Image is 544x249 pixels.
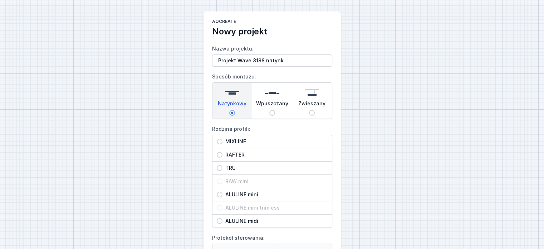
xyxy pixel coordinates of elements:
[218,100,246,110] span: Natynkowy
[212,123,332,228] label: Rodzina profili:
[217,218,222,224] input: ALULINE midi
[222,164,328,172] span: TRU
[305,86,319,100] img: suspended.svg
[212,19,332,26] h1: AQcreate
[212,54,332,67] input: Nazwa projektu:
[222,191,328,198] span: ALULINE mini
[212,43,332,67] label: Nazwa projektu:
[309,110,315,116] input: Zwieszany
[217,192,222,197] input: ALULINE mini
[222,217,328,225] span: ALULINE midi
[225,86,239,100] img: surface.svg
[265,86,279,100] img: recessed.svg
[217,165,222,171] input: TRU
[298,100,325,110] span: Zwieszany
[212,26,332,37] h2: Nowy projekt
[256,100,288,110] span: Wpuszczany
[222,138,328,145] span: MIXLINE
[217,152,222,158] input: RAFTER
[217,139,222,144] input: MIXLINE
[229,110,235,116] input: Natynkowy
[269,110,275,116] input: Wpuszczany
[212,71,332,119] label: Sposób montażu:
[222,151,328,158] span: RAFTER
